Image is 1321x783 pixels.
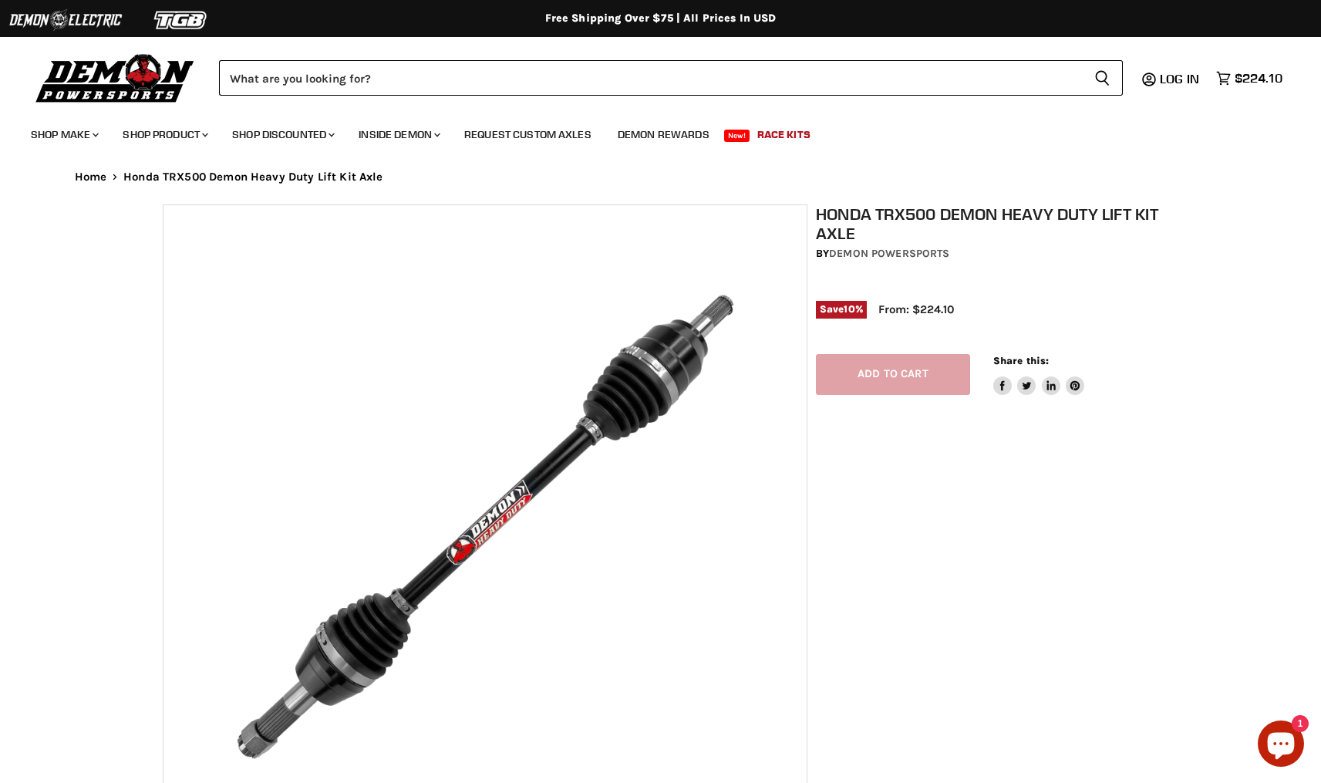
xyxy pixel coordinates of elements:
[993,355,1049,366] span: Share this:
[746,119,822,150] a: Race Kits
[347,119,450,150] a: Inside Demon
[1235,71,1282,86] span: $224.10
[123,5,239,35] img: TGB Logo 2
[19,119,108,150] a: Shop Make
[219,60,1123,96] form: Product
[816,245,1168,262] div: by
[123,170,382,184] span: Honda TRX500 Demon Heavy Duty Lift Kit Axle
[31,50,200,105] img: Demon Powersports
[878,302,954,316] span: From: $224.10
[111,119,217,150] a: Shop Product
[1153,72,1208,86] a: Log in
[816,204,1168,243] h1: Honda TRX500 Demon Heavy Duty Lift Kit Axle
[453,119,603,150] a: Request Custom Axles
[75,170,107,184] a: Home
[44,170,1278,184] nav: Breadcrumbs
[19,113,1279,150] ul: Main menu
[1160,71,1199,86] span: Log in
[829,247,949,260] a: Demon Powersports
[816,301,867,318] span: Save %
[724,130,750,142] span: New!
[8,5,123,35] img: Demon Electric Logo 2
[606,119,721,150] a: Demon Rewards
[221,119,344,150] a: Shop Discounted
[844,303,854,315] span: 10
[1082,60,1123,96] button: Search
[1253,721,1309,771] inbox-online-store-chat: Shopify online store chat
[219,60,1082,96] input: Search
[1208,67,1290,89] a: $224.10
[993,354,1085,395] aside: Share this:
[44,12,1278,25] div: Free Shipping Over $75 | All Prices In USD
